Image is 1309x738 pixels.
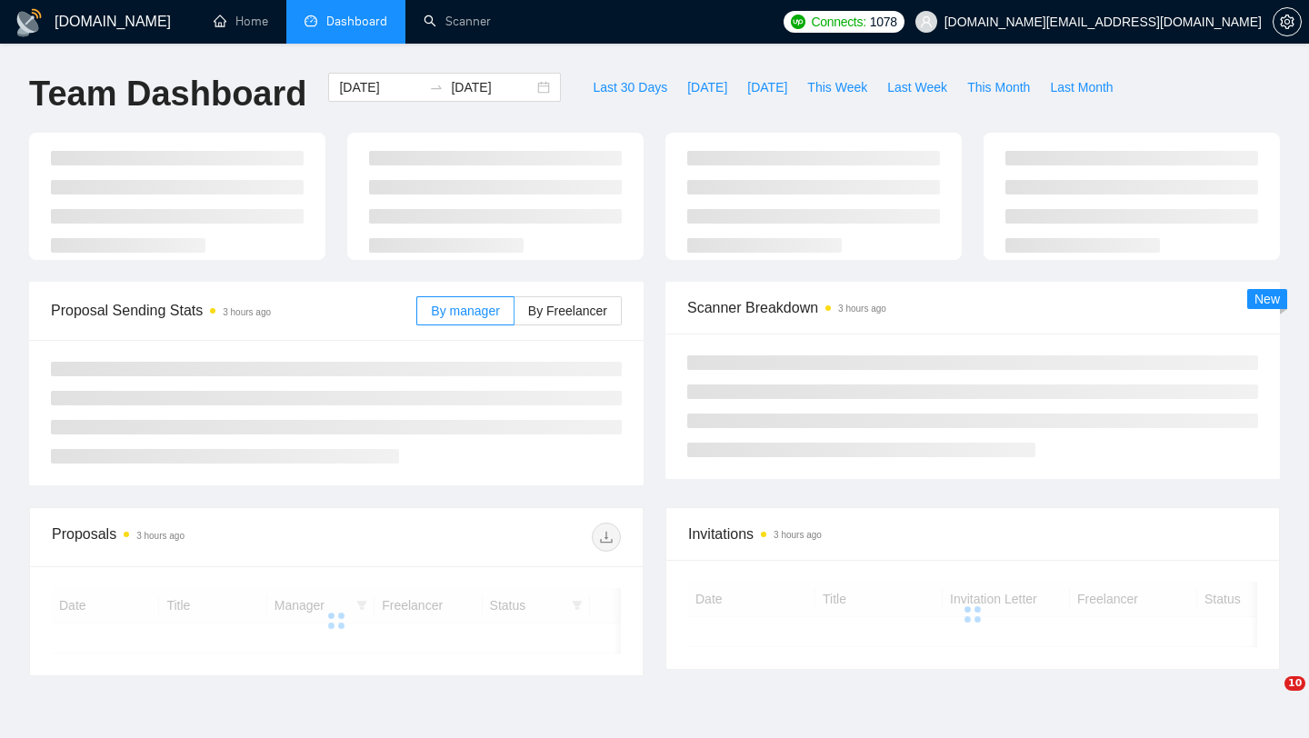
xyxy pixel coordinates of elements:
[305,15,317,27] span: dashboard
[1254,292,1280,306] span: New
[797,73,877,102] button: This Week
[688,523,1257,545] span: Invitations
[807,77,867,97] span: This Week
[429,80,444,95] span: to
[677,73,737,102] button: [DATE]
[687,296,1258,319] span: Scanner Breakdown
[1273,7,1302,36] button: setting
[1274,15,1301,29] span: setting
[838,304,886,314] time: 3 hours ago
[887,77,947,97] span: Last Week
[877,73,957,102] button: Last Week
[1050,77,1113,97] span: Last Month
[967,77,1030,97] span: This Month
[1273,15,1302,29] a: setting
[791,15,805,29] img: upwork-logo.png
[1284,676,1305,691] span: 10
[737,73,797,102] button: [DATE]
[1040,73,1123,102] button: Last Month
[51,299,416,322] span: Proposal Sending Stats
[1247,676,1291,720] iframe: Intercom live chat
[451,77,534,97] input: End date
[431,304,499,318] span: By manager
[870,12,897,32] span: 1078
[429,80,444,95] span: swap-right
[223,307,271,317] time: 3 hours ago
[774,530,822,540] time: 3 hours ago
[747,77,787,97] span: [DATE]
[326,14,387,29] span: Dashboard
[957,73,1040,102] button: This Month
[687,77,727,97] span: [DATE]
[583,73,677,102] button: Last 30 Days
[136,531,185,541] time: 3 hours ago
[528,304,607,318] span: By Freelancer
[52,523,336,552] div: Proposals
[15,8,44,37] img: logo
[29,73,306,115] h1: Team Dashboard
[339,77,422,97] input: Start date
[214,14,268,29] a: homeHome
[424,14,491,29] a: searchScanner
[593,77,667,97] span: Last 30 Days
[811,12,865,32] span: Connects:
[920,15,933,28] span: user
